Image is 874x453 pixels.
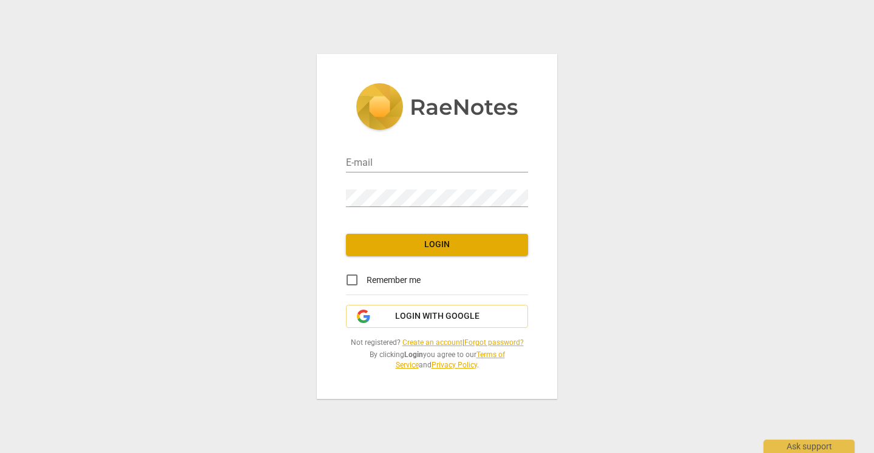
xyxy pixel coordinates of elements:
[764,440,855,453] div: Ask support
[464,338,524,347] a: Forgot password?
[367,274,421,287] span: Remember me
[396,350,505,369] a: Terms of Service
[346,350,528,370] span: By clicking you agree to our and .
[346,338,528,348] span: Not registered? |
[356,83,518,133] img: 5ac2273c67554f335776073100b6d88f.svg
[346,305,528,328] button: Login with Google
[404,350,423,359] b: Login
[432,361,477,369] a: Privacy Policy
[346,234,528,256] button: Login
[402,338,462,347] a: Create an account
[356,239,518,251] span: Login
[395,310,479,322] span: Login with Google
